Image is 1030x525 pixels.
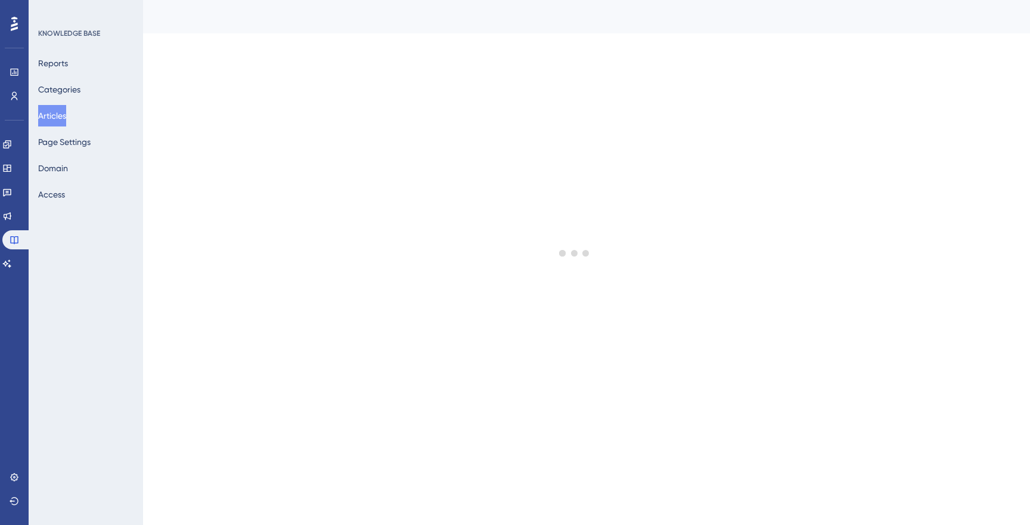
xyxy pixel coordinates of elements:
div: KNOWLEDGE BASE [38,29,100,38]
button: Categories [38,79,80,100]
button: Articles [38,105,66,126]
button: Access [38,184,65,205]
button: Page Settings [38,131,91,153]
button: Reports [38,52,68,74]
button: Domain [38,157,68,179]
